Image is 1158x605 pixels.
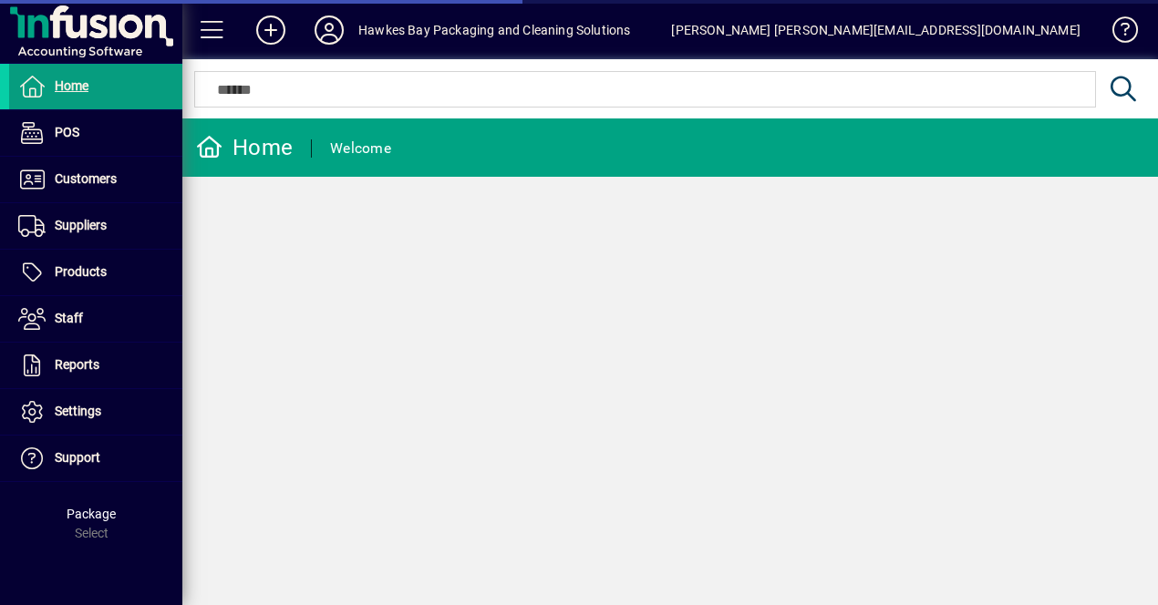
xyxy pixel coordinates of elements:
span: Settings [55,404,101,418]
span: POS [55,125,79,139]
span: Package [67,507,116,521]
a: POS [9,110,182,156]
div: [PERSON_NAME] [PERSON_NAME][EMAIL_ADDRESS][DOMAIN_NAME] [671,15,1080,45]
div: Welcome [330,134,391,163]
span: Customers [55,171,117,186]
a: Reports [9,343,182,388]
a: Staff [9,296,182,342]
a: Knowledge Base [1099,4,1135,63]
a: Support [9,436,182,481]
button: Add [242,14,300,46]
div: Hawkes Bay Packaging and Cleaning Solutions [358,15,631,45]
a: Customers [9,157,182,202]
span: Suppliers [55,218,107,232]
div: Home [196,133,293,162]
a: Settings [9,389,182,435]
span: Products [55,264,107,279]
span: Reports [55,357,99,372]
span: Staff [55,311,83,325]
span: Support [55,450,100,465]
a: Products [9,250,182,295]
span: Home [55,78,88,93]
button: Profile [300,14,358,46]
a: Suppliers [9,203,182,249]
